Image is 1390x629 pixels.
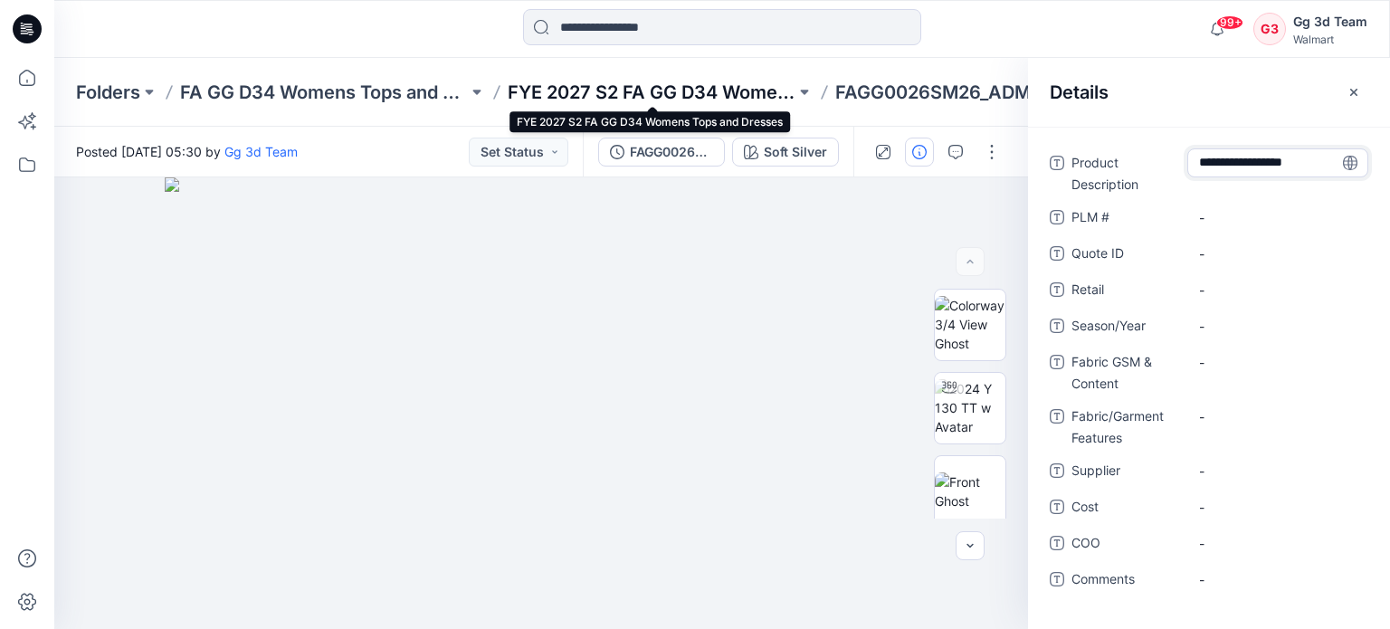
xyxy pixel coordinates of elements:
span: - [1199,244,1357,263]
a: Gg 3d Team [224,144,298,159]
span: Product Description [1071,152,1180,195]
button: FAGG0026SM26_ADM SC_SQ FLTR SLEEVE TOP [598,138,725,167]
span: Supplier [1071,460,1180,485]
img: 2024 Y 130 TT w Avatar [935,379,1005,436]
span: - [1199,281,1357,300]
span: Cost [1071,496,1180,521]
h2: Details [1050,81,1109,103]
span: Posted [DATE] 05:30 by [76,142,298,161]
button: Details [905,138,934,167]
span: Retail [1071,279,1180,304]
span: - [1199,462,1357,481]
a: Folders [76,80,140,105]
span: COO [1071,532,1180,558]
span: - [1199,353,1357,372]
span: - [1199,407,1357,426]
span: - [1199,317,1357,336]
span: - [1199,498,1357,517]
img: eyJhbGciOiJIUzI1NiIsImtpZCI6IjAiLCJzbHQiOiJzZXMiLCJ0eXAiOiJKV1QifQ.eyJkYXRhIjp7InR5cGUiOiJzdG9yYW... [165,177,918,629]
div: Walmart [1293,33,1367,46]
a: FYE 2027 S2 FA GG D34 Womens Tops and Dresses [508,80,795,105]
span: 99+ [1216,15,1243,30]
p: FAGG0026SM26_ADM SC_SQ FLTR SLEEVE TOP [835,80,1123,105]
span: Fabric/Garment Features [1071,405,1180,449]
img: Front Ghost [935,472,1005,510]
span: - [1199,570,1357,589]
img: Colorway 3/4 View Ghost [935,296,1005,353]
span: PLM # [1071,206,1180,232]
a: FA GG D34 Womens Tops and Dresses [180,80,468,105]
span: Quote ID [1071,243,1180,268]
div: FAGG0026SM26_ADM SC_SQ FLTR SLEEVE TOP [630,142,713,162]
span: - [1199,534,1357,553]
span: - [1199,208,1357,227]
div: G3 [1253,13,1286,45]
div: Gg 3d Team [1293,11,1367,33]
span: Comments [1071,568,1180,594]
span: Fabric GSM & Content [1071,351,1180,395]
div: Soft Silver [764,142,827,162]
span: Season/Year [1071,315,1180,340]
button: Soft Silver [732,138,839,167]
